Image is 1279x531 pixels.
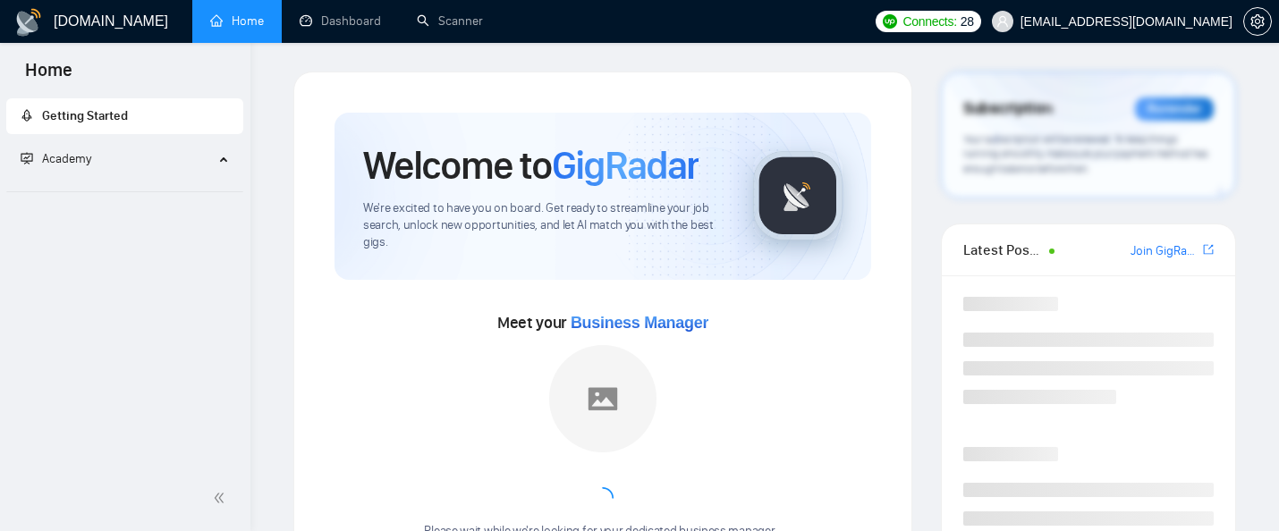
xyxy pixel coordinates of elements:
a: searchScanner [417,13,483,29]
span: Subscription [963,94,1052,124]
a: setting [1243,14,1272,29]
a: dashboardDashboard [300,13,381,29]
li: Academy Homepage [6,184,243,196]
li: Getting Started [6,98,243,134]
span: Academy [42,151,91,166]
img: gigradar-logo.png [753,151,843,240]
span: GigRadar [552,141,699,190]
span: fund-projection-screen [21,152,33,164]
span: Connects: [902,12,956,31]
img: upwork-logo.png [883,14,897,29]
span: Your subscription will be renewed. To keep things running smoothly, make sure your payment method... [963,132,1208,175]
span: double-left [213,489,231,507]
span: Latest Posts from the GigRadar Community [963,239,1044,261]
button: setting [1243,7,1272,36]
h1: Welcome to [363,141,699,190]
span: loading [592,487,614,509]
span: Business Manager [571,314,708,332]
span: export [1203,242,1214,257]
span: Home [11,57,87,95]
span: We're excited to have you on board. Get ready to streamline your job search, unlock new opportuni... [363,200,724,251]
span: Academy [21,151,91,166]
span: setting [1244,14,1271,29]
div: Reminder [1135,97,1214,121]
span: rocket [21,109,33,122]
span: Getting Started [42,108,128,123]
span: Meet your [497,313,708,333]
a: export [1203,241,1214,258]
img: logo [14,8,43,37]
a: homeHome [210,13,264,29]
span: 28 [961,12,974,31]
span: user [996,15,1009,28]
a: Join GigRadar Slack Community [1131,241,1199,261]
img: placeholder.png [549,345,656,452]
